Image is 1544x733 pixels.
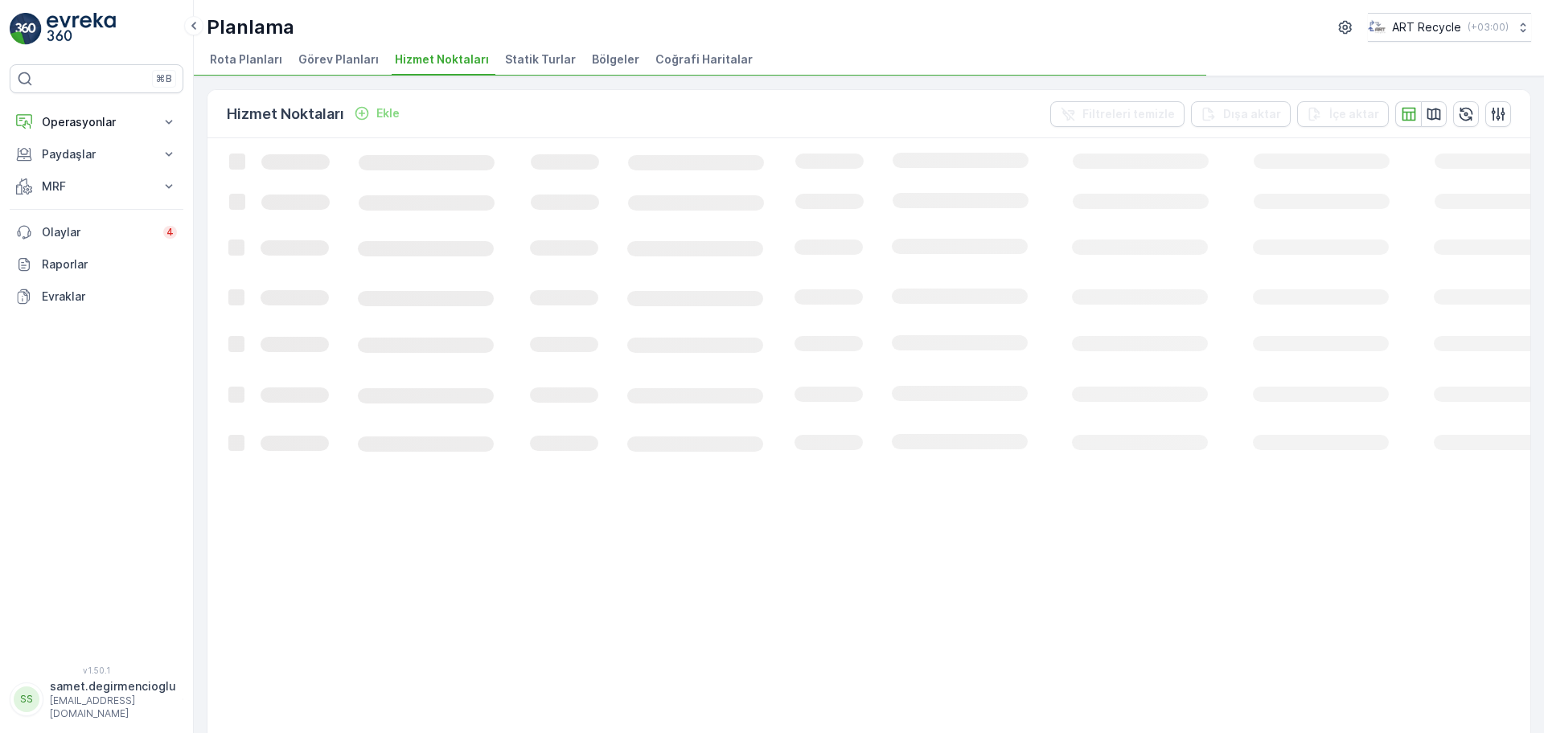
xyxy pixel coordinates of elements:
[227,103,344,125] p: Hizmet Noktaları
[10,678,183,720] button: SSsamet.degirmencioglu[EMAIL_ADDRESS][DOMAIN_NAME]
[42,146,151,162] p: Paydaşlar
[10,170,183,203] button: MRF
[10,281,183,313] a: Evraklar
[1468,21,1509,34] p: ( +03:00 )
[1082,106,1175,122] p: Filtreleri temizle
[42,114,151,130] p: Operasyonlar
[376,105,400,121] p: Ekle
[1191,101,1291,127] button: Dışa aktar
[347,104,406,123] button: Ekle
[156,72,172,85] p: ⌘B
[10,216,183,248] a: Olaylar4
[10,106,183,138] button: Operasyonlar
[14,686,39,712] div: SS
[1368,13,1531,42] button: ART Recycle(+03:00)
[10,248,183,281] a: Raporlar
[505,51,576,68] span: Statik Turlar
[210,51,282,68] span: Rota Planları
[10,138,183,170] button: Paydaşlar
[1297,101,1389,127] button: İçe aktar
[298,51,379,68] span: Görev Planları
[592,51,639,68] span: Bölgeler
[10,13,42,45] img: logo
[1050,101,1185,127] button: Filtreleri temizle
[1223,106,1281,122] p: Dışa aktar
[1329,106,1379,122] p: İçe aktar
[1392,19,1461,35] p: ART Recycle
[166,226,174,239] p: 4
[47,13,116,45] img: logo_light-DOdMpM7g.png
[50,678,176,694] p: samet.degirmencioglu
[1368,18,1386,36] img: image_23.png
[395,51,489,68] span: Hizmet Noktaları
[50,694,176,720] p: [EMAIL_ADDRESS][DOMAIN_NAME]
[207,14,294,40] p: Planlama
[10,665,183,675] span: v 1.50.1
[655,51,753,68] span: Coğrafi Haritalar
[42,178,151,195] p: MRF
[42,224,154,240] p: Olaylar
[42,289,177,305] p: Evraklar
[42,256,177,272] p: Raporlar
